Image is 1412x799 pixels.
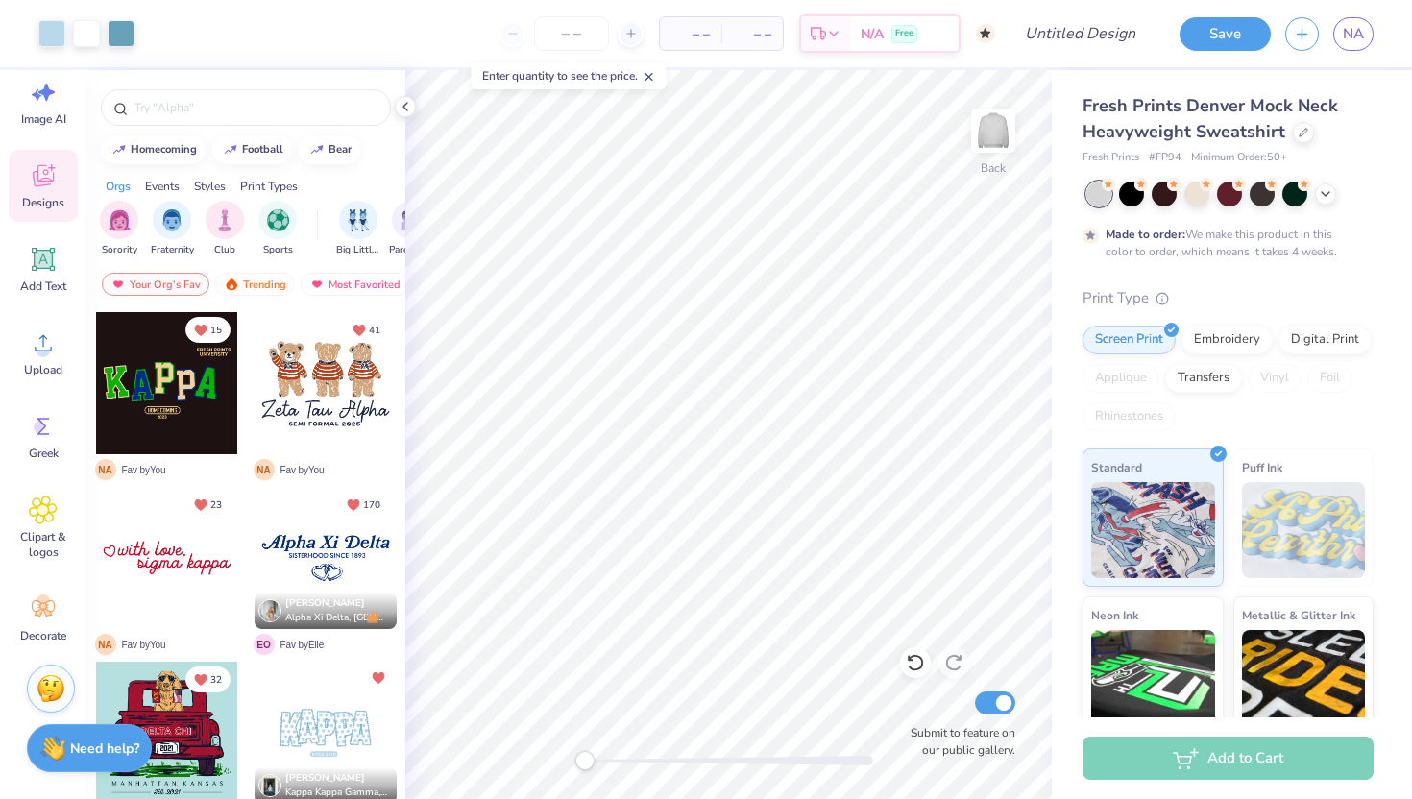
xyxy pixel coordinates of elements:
span: Clipart & logos [12,529,75,560]
img: trend_line.gif [223,144,238,156]
span: Sports [263,243,293,257]
div: filter for Fraternity [151,201,194,257]
span: [PERSON_NAME] [285,596,365,610]
img: Metallic & Glitter Ink [1242,630,1366,726]
span: – – [733,24,771,44]
span: Designs [22,195,64,210]
div: filter for Sports [258,201,297,257]
div: Most Favorited [301,273,409,296]
span: Puff Ink [1242,457,1282,477]
img: Parent's Weekend Image [401,209,423,231]
span: Minimum Order: 50 + [1191,150,1287,166]
div: Vinyl [1248,364,1302,393]
div: filter for Parent's Weekend [389,201,433,257]
img: Club Image [214,209,235,231]
div: Your Org's Fav [102,273,209,296]
button: bear [299,135,360,164]
div: We make this product in this color to order, which means it takes 4 weeks. [1106,226,1342,260]
strong: Made to order: [1106,227,1185,242]
span: Fav by You [122,638,166,652]
button: filter button [100,201,138,257]
img: Neon Ink [1091,630,1215,726]
img: trend_line.gif [309,144,325,156]
div: Enter quantity to see the price. [472,62,667,89]
div: bear [329,144,352,155]
img: Fraternity Image [161,209,183,231]
span: Fresh Prints Denver Mock Neck Heavyweight Sweatshirt [1083,94,1338,143]
button: Unlike [344,317,389,343]
span: Fraternity [151,243,194,257]
span: Sorority [102,243,137,257]
span: Neon Ink [1091,605,1138,625]
strong: Need help? [70,739,139,758]
input: Untitled Design [1010,14,1151,53]
div: Screen Print [1083,326,1176,354]
span: Free [895,27,913,40]
div: Trending [215,273,295,296]
button: Save [1180,17,1271,51]
div: filter for Sorority [100,201,138,257]
img: Sorority Image [109,209,131,231]
span: N A [254,459,275,480]
button: filter button [258,201,297,257]
div: Foil [1307,364,1352,393]
img: Sports Image [267,209,289,231]
button: filter button [151,201,194,257]
span: N/A [861,24,884,44]
div: football [242,144,283,155]
span: 23 [210,500,222,510]
button: Unlike [185,666,231,692]
span: Fav by You [122,463,166,477]
span: Fav by Elle [280,638,325,652]
img: most_fav.gif [309,278,325,291]
div: Events [145,178,180,195]
button: filter button [206,201,244,257]
button: Unlike [367,666,390,690]
img: Big Little Reveal Image [348,209,369,231]
div: Back [981,159,1006,177]
span: Club [214,243,235,257]
img: Back [974,111,1012,150]
input: Try "Alpha" [133,98,378,117]
div: filter for Big Little Reveal [336,201,380,257]
div: Styles [194,178,226,195]
button: filter button [336,201,380,257]
span: N A [95,634,116,655]
span: Upload [24,362,62,377]
span: Big Little Reveal [336,243,380,257]
span: E O [254,634,275,655]
img: Puff Ink [1242,482,1366,578]
span: Decorate [20,628,66,643]
div: filter for Club [206,201,244,257]
span: Alpha Xi Delta, [GEOGRAPHIC_DATA][US_STATE] [285,611,389,625]
span: – – [671,24,710,44]
div: Orgs [106,178,131,195]
span: Fav by You [280,463,325,477]
div: Applique [1083,364,1159,393]
div: Print Type [1083,287,1374,309]
span: N A [95,459,116,480]
a: NA [1333,17,1374,51]
span: Parent's Weekend [389,243,433,257]
span: Greek [29,446,59,461]
span: NA [1343,23,1364,45]
button: Unlike [185,317,231,343]
span: 15 [210,326,222,335]
img: Standard [1091,482,1215,578]
span: Metallic & Glitter Ink [1242,605,1355,625]
div: Embroidery [1181,326,1273,354]
span: # FP94 [1149,150,1181,166]
img: most_fav.gif [110,278,126,291]
span: Image AI [21,111,66,127]
span: Standard [1091,457,1142,477]
img: trend_line.gif [111,144,127,156]
button: homecoming [101,135,206,164]
div: Print Types [240,178,298,195]
button: Unlike [185,492,231,518]
div: Transfers [1165,364,1242,393]
div: homecoming [131,144,197,155]
span: Fresh Prints [1083,150,1139,166]
button: football [212,135,292,164]
span: 41 [369,326,380,335]
span: [PERSON_NAME] [285,771,365,785]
